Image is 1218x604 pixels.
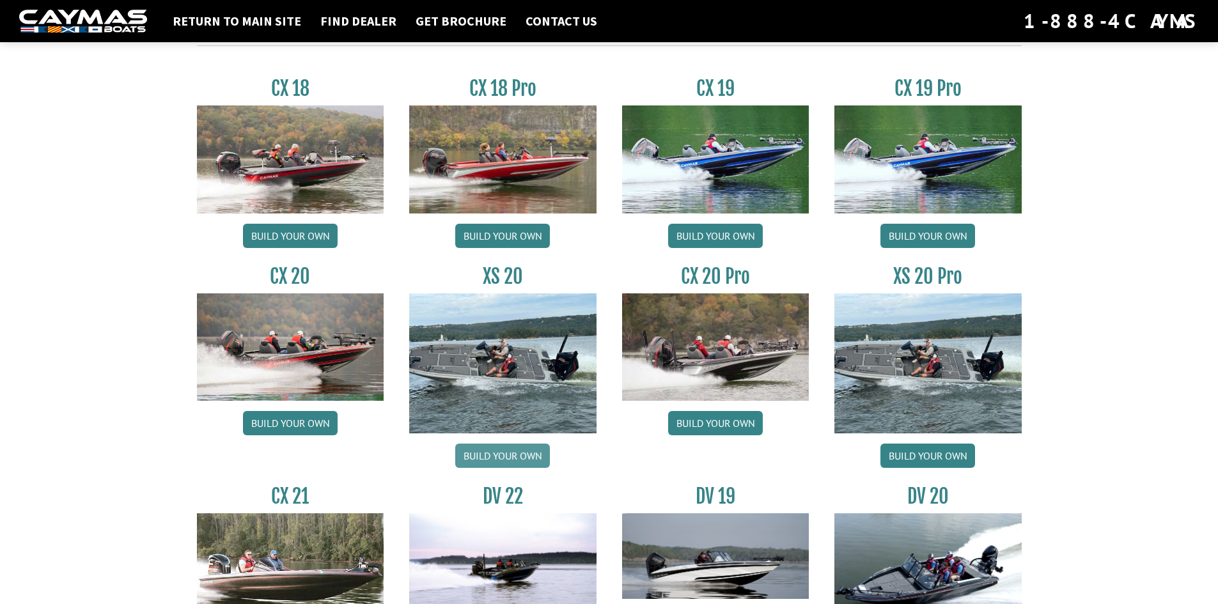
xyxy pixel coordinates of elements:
[622,484,809,508] h3: DV 19
[880,224,975,248] a: Build your own
[409,265,597,288] h3: XS 20
[314,13,403,29] a: Find Dealer
[166,13,308,29] a: Return to main site
[409,105,597,213] img: CX-18SS_thumbnail.jpg
[19,10,147,33] img: white-logo-c9c8dbefe5ff5ceceb0f0178aa75bf4bb51f6bca0971e226c86eb53dfe498488.png
[409,293,597,433] img: XS_20_resized.jpg
[622,293,809,401] img: CX-20Pro_thumbnail.jpg
[1024,7,1199,35] div: 1-888-4CAYMAS
[834,484,1022,508] h3: DV 20
[519,13,604,29] a: Contact Us
[409,484,597,508] h3: DV 22
[455,444,550,468] a: Build your own
[622,513,809,599] img: dv-19-ban_from_website_for_caymas_connect.png
[197,484,384,508] h3: CX 21
[668,411,763,435] a: Build your own
[834,105,1022,213] img: CX19_thumbnail.jpg
[834,77,1022,100] h3: CX 19 Pro
[668,224,763,248] a: Build your own
[197,77,384,100] h3: CX 18
[243,224,338,248] a: Build your own
[880,444,975,468] a: Build your own
[243,411,338,435] a: Build your own
[409,13,513,29] a: Get Brochure
[409,77,597,100] h3: CX 18 Pro
[197,105,384,213] img: CX-18S_thumbnail.jpg
[197,293,384,401] img: CX-20_thumbnail.jpg
[197,265,384,288] h3: CX 20
[622,265,809,288] h3: CX 20 Pro
[834,293,1022,433] img: XS_20_resized.jpg
[622,105,809,213] img: CX19_thumbnail.jpg
[455,224,550,248] a: Build your own
[622,77,809,100] h3: CX 19
[834,265,1022,288] h3: XS 20 Pro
